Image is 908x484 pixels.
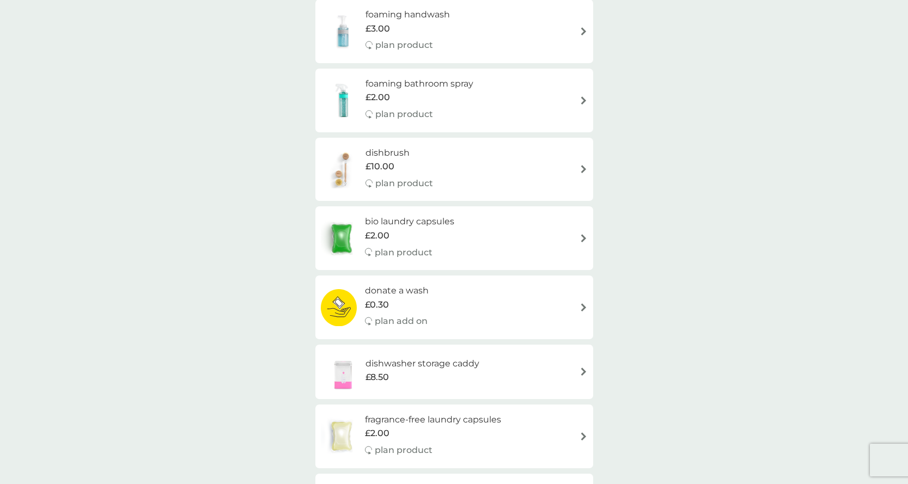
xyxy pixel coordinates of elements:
[365,77,473,91] h6: foaming bathroom spray
[365,426,389,440] span: £2.00
[365,413,501,427] h6: fragrance-free laundry capsules
[375,107,433,121] p: plan product
[365,8,450,22] h6: foaming handwash
[375,38,433,52] p: plan product
[580,432,588,440] img: arrow right
[375,314,428,328] p: plan add on
[321,219,362,258] img: bio laundry capsules
[375,246,432,260] p: plan product
[375,443,432,457] p: plan product
[321,289,357,327] img: donate a wash
[375,176,433,191] p: plan product
[365,22,390,36] span: £3.00
[365,215,454,229] h6: bio laundry capsules
[321,81,365,119] img: foaming bathroom spray
[365,357,479,371] h6: dishwasher storage caddy
[580,234,588,242] img: arrow right
[365,160,394,174] span: £10.00
[365,284,429,298] h6: donate a wash
[580,165,588,173] img: arrow right
[365,146,433,160] h6: dishbrush
[321,417,362,455] img: fragrance-free laundry capsules
[321,150,365,188] img: dishbrush
[321,353,365,391] img: dishwasher storage caddy
[365,370,389,384] span: £8.50
[580,96,588,105] img: arrow right
[321,12,365,50] img: foaming handwash
[580,27,588,35] img: arrow right
[365,90,390,105] span: £2.00
[580,367,588,376] img: arrow right
[365,298,389,312] span: £0.30
[365,229,389,243] span: £2.00
[580,303,588,311] img: arrow right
